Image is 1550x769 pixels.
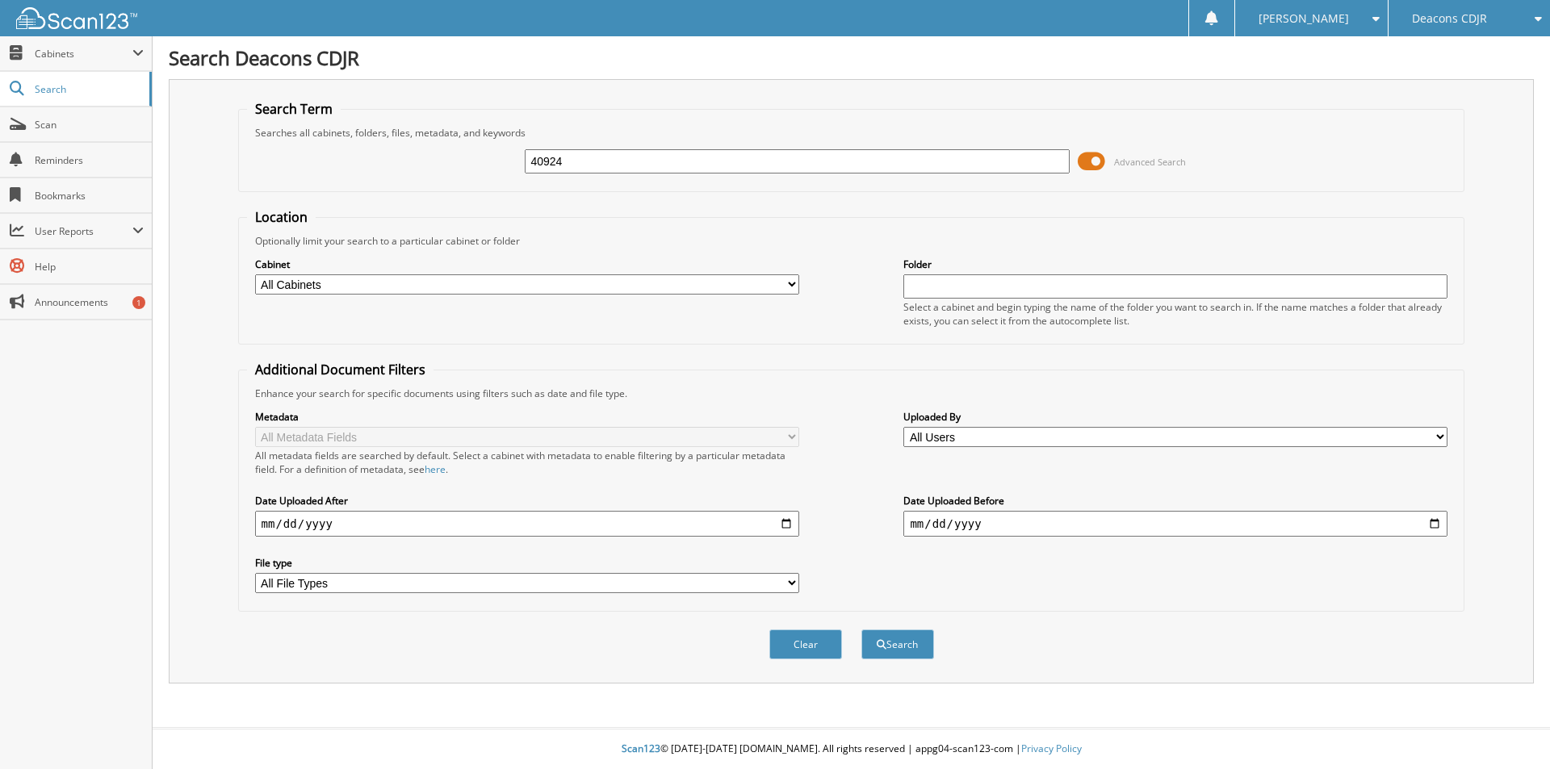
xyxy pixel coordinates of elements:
[255,449,799,476] div: All metadata fields are searched by default. Select a cabinet with metadata to enable filtering b...
[255,511,799,537] input: start
[247,126,1456,140] div: Searches all cabinets, folders, files, metadata, and keywords
[903,257,1447,271] label: Folder
[153,729,1550,769] div: © [DATE]-[DATE] [DOMAIN_NAME]. All rights reserved | appg04-scan123-com |
[35,118,144,132] span: Scan
[1021,742,1082,755] a: Privacy Policy
[247,361,434,378] legend: Additional Document Filters
[425,462,446,476] a: here
[1114,156,1186,168] span: Advanced Search
[861,629,934,659] button: Search
[255,556,799,570] label: File type
[903,300,1447,328] div: Select a cabinet and begin typing the name of the folder you want to search in. If the name match...
[247,100,341,118] legend: Search Term
[622,742,660,755] span: Scan123
[255,257,799,271] label: Cabinet
[35,189,144,203] span: Bookmarks
[169,44,1534,71] h1: Search Deacons CDJR
[1412,14,1487,23] span: Deacons CDJR
[247,387,1456,400] div: Enhance your search for specific documents using filters such as date and file type.
[35,153,144,167] span: Reminders
[35,295,144,309] span: Announcements
[35,224,132,238] span: User Reports
[132,296,145,309] div: 1
[1259,14,1349,23] span: [PERSON_NAME]
[35,260,144,274] span: Help
[247,234,1456,248] div: Optionally limit your search to a particular cabinet or folder
[16,7,137,29] img: scan123-logo-white.svg
[255,410,799,424] label: Metadata
[35,47,132,61] span: Cabinets
[903,511,1447,537] input: end
[255,494,799,508] label: Date Uploaded After
[903,494,1447,508] label: Date Uploaded Before
[903,410,1447,424] label: Uploaded By
[769,629,842,659] button: Clear
[35,82,141,96] span: Search
[247,208,316,226] legend: Location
